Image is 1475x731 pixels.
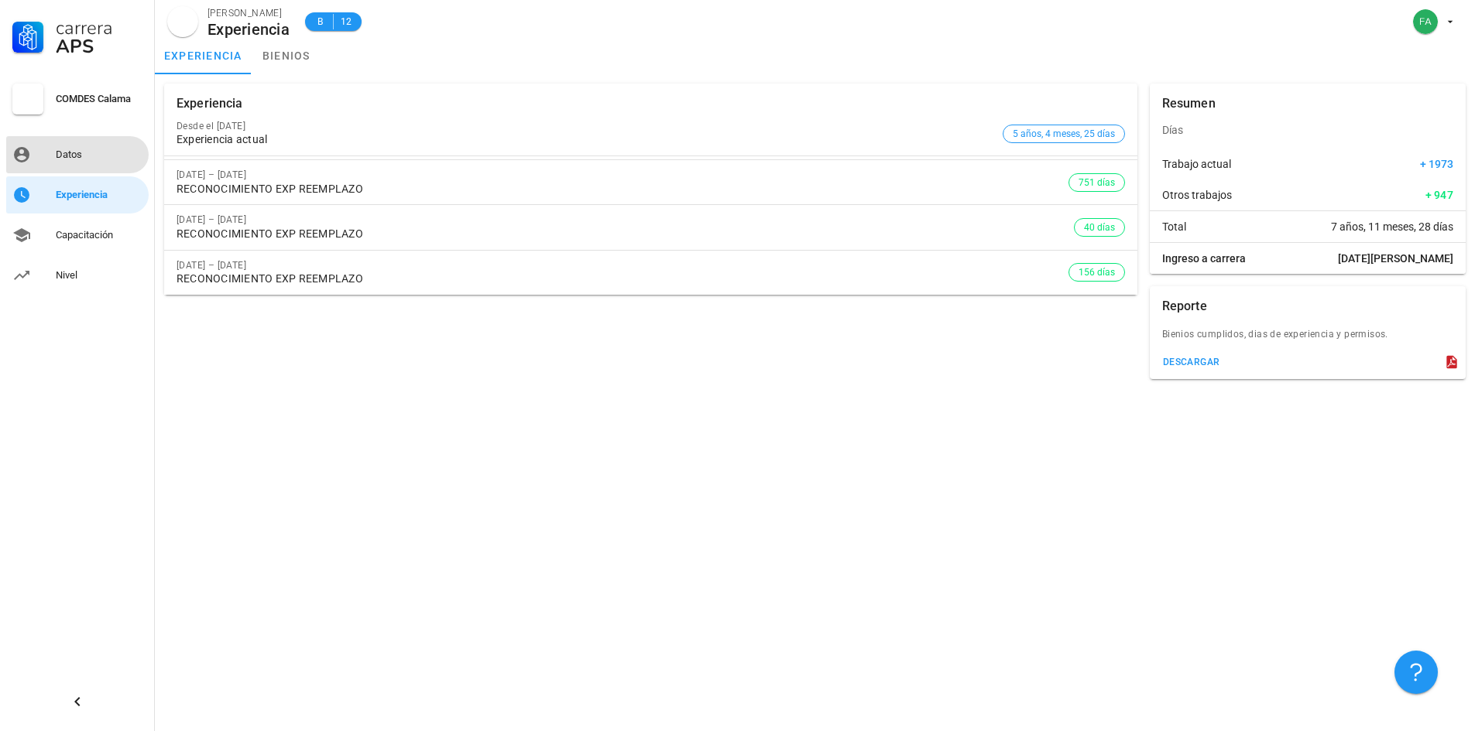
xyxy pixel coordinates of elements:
[1162,219,1186,234] span: Total
[1338,251,1453,266] span: [DATE][PERSON_NAME]
[56,37,142,56] div: APS
[56,93,142,105] div: COMDES Calama
[1079,174,1115,191] span: 751 días
[56,189,142,201] div: Experiencia
[1162,187,1232,203] span: Otros trabajos
[167,6,198,37] div: avatar
[6,176,149,213] a: Experiencia
[1420,156,1453,172] span: + 1973
[1162,251,1246,266] span: Ingreso a carrera
[208,5,290,21] div: [PERSON_NAME]
[177,260,1069,271] div: [DATE] – [DATE]
[1162,357,1220,367] div: descargar
[208,21,290,38] div: Experiencia
[177,214,1074,225] div: [DATE] – [DATE]
[177,121,996,132] div: Desde el [DATE]
[1013,125,1115,142] span: 5 años, 4 meses, 25 días
[56,229,142,241] div: Capacitación
[1156,351,1226,373] button: descargar
[177,227,1074,241] div: RECONOCIMIENTO EXP REEMPLAZO
[177,133,996,146] div: Experiencia actual
[56,19,142,37] div: Carrera
[6,257,149,294] a: Nivel
[56,269,142,282] div: Nivel
[1150,326,1466,351] div: Bienios cumplidos, dias de experiencia y permisos.
[1162,286,1207,326] div: Reporte
[252,37,321,74] a: bienios
[1162,156,1231,172] span: Trabajo actual
[155,37,252,74] a: experiencia
[177,183,1069,196] div: RECONOCIMIENTO EXP REEMPLAZO
[1150,111,1466,149] div: Días
[1079,264,1115,281] span: 156 días
[314,14,327,29] span: B
[1084,219,1115,236] span: 40 días
[1425,187,1453,203] span: + 947
[177,84,243,124] div: Experiencia
[56,149,142,161] div: Datos
[340,14,352,29] span: 12
[177,272,1069,285] div: RECONOCIMIENTO EXP REEMPLAZO
[1162,84,1216,124] div: Resumen
[1413,9,1438,34] div: avatar
[6,217,149,254] a: Capacitación
[6,136,149,173] a: Datos
[177,169,1069,180] div: [DATE] – [DATE]
[1331,219,1453,234] span: 7 años, 11 meses, 28 días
